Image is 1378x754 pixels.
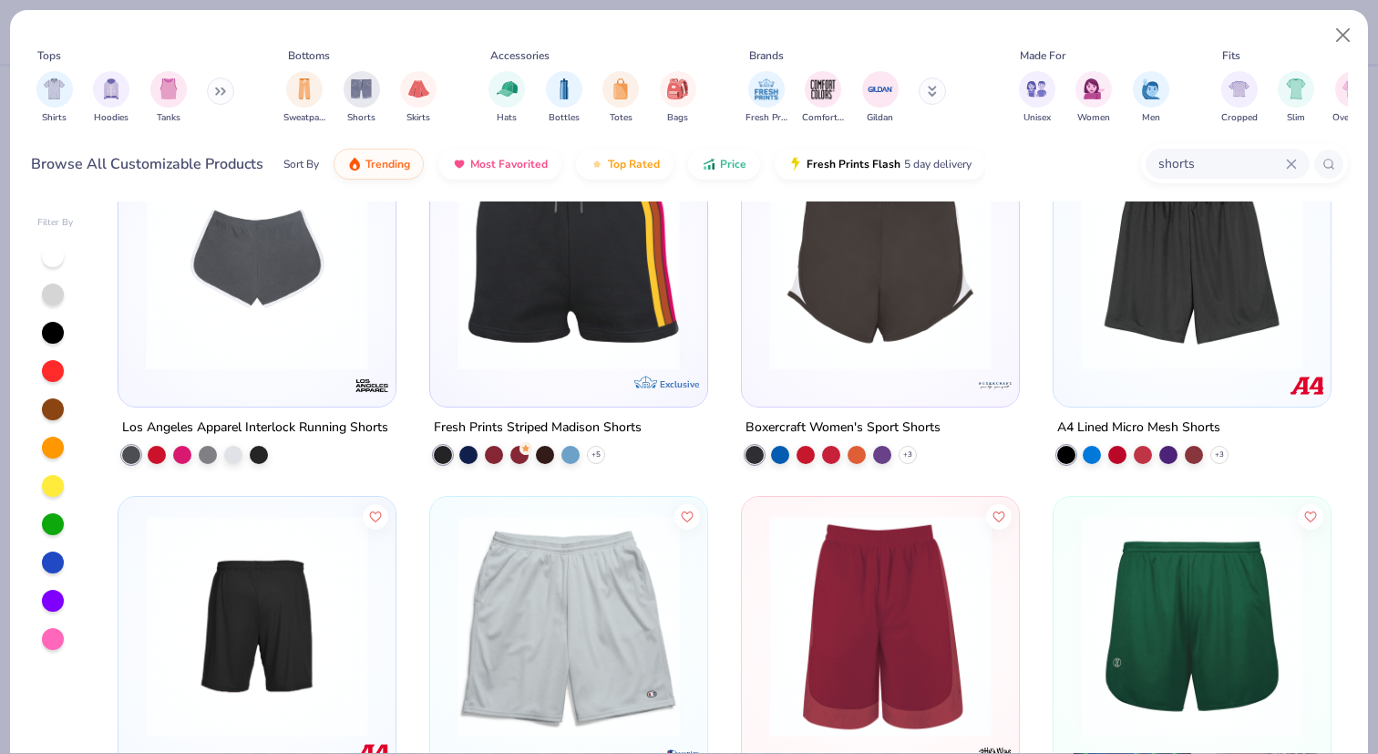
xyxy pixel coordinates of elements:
img: Bags Image [667,78,687,99]
div: filter for Totes [602,71,639,125]
div: filter for Fresh Prints [746,71,787,125]
button: filter button [862,71,899,125]
span: Slim [1287,111,1305,125]
button: filter button [602,71,639,125]
span: Oversized [1332,111,1373,125]
button: filter button [283,71,325,125]
span: + 5 [591,449,601,460]
img: 238dd6f7-382b-4630-a833-6c50b87d4e29 [137,515,377,738]
img: e38d0ab7-dbd2-41ec-8ae6-1264a3f6447d [1072,515,1312,738]
div: filter for Shorts [344,71,380,125]
span: Fresh Prints [746,111,787,125]
span: Tanks [157,111,180,125]
img: 63301e90-6d21-4249-bd69-9313c985c2ed [1000,515,1240,738]
img: 3f403884-36cc-46cc-ab9b-40697cf84ff8 [448,148,689,370]
div: filter for Men [1133,71,1169,125]
div: Made For [1020,47,1065,64]
button: filter button [36,71,73,125]
div: filter for Comfort Colors [802,71,844,125]
span: Exclusive [660,378,699,390]
span: + 3 [903,449,912,460]
button: filter button [1133,71,1169,125]
span: Shorts [347,111,375,125]
span: Trending [365,157,410,171]
img: Boxercraft logo [977,367,1013,404]
img: Oversized Image [1342,78,1363,99]
button: Like [1298,503,1323,529]
img: cf23e2b6-dcad-404b-8cc1-815ef1ece027 [137,148,377,370]
button: Like [364,503,389,529]
div: Accessories [490,47,550,64]
img: 6b2670c5-cde3-495c-b302-c103357424bf [1072,148,1312,370]
button: filter button [546,71,582,125]
div: filter for Hats [488,71,525,125]
button: filter button [1332,71,1373,125]
button: filter button [150,71,187,125]
span: Men [1142,111,1160,125]
span: Bottles [549,111,580,125]
img: Tanks Image [159,78,179,99]
img: 2aa3627f-859a-47bf-803e-4eefda0ec5c8 [760,515,1001,738]
div: filter for Shirts [36,71,73,125]
button: filter button [1278,71,1314,125]
img: Men Image [1141,78,1161,99]
button: Fresh Prints Flash5 day delivery [775,149,985,180]
img: Skirts Image [408,78,429,99]
button: Top Rated [576,149,674,180]
div: filter for Bags [660,71,696,125]
button: Price [688,149,760,180]
img: aaf90a56-2ce4-4bc8-8aa0-e926003de2ab [689,515,930,738]
div: Filter By [37,216,74,230]
button: filter button [488,71,525,125]
div: Fits [1222,47,1240,64]
img: Hoodies Image [101,78,121,99]
button: Trending [334,149,424,180]
img: dafc6f0a-b6ba-4c4f-8e90-c6eef3fbf514 [689,148,930,370]
img: Shirts Image [44,78,65,99]
div: filter for Hoodies [93,71,129,125]
span: 5 day delivery [904,154,972,175]
img: Fresh Prints Image [753,76,780,103]
div: Fresh Prints Striped Madison Shorts [434,417,642,439]
input: Try "T-Shirt" [1157,153,1286,174]
div: A4 Lined Micro Mesh Shorts [1057,417,1220,439]
span: Price [720,157,746,171]
div: filter for Sweatpants [283,71,325,125]
img: Cropped Image [1229,78,1249,99]
img: 36d3a5c4-cef6-4aaf-bc53-dc7444328b29 [1000,148,1240,370]
img: Slim Image [1286,78,1306,99]
div: filter for Oversized [1332,71,1373,125]
button: Like [986,503,1012,529]
span: Skirts [406,111,430,125]
div: filter for Bottles [546,71,582,125]
button: Most Favorited [438,149,561,180]
div: Tops [37,47,61,64]
img: trending.gif [347,157,362,171]
button: filter button [344,71,380,125]
img: most_fav.gif [452,157,467,171]
button: filter button [802,71,844,125]
div: Sort By [283,156,319,172]
div: filter for Slim [1278,71,1314,125]
span: Bags [667,111,688,125]
img: Unisex Image [1026,78,1047,99]
img: Comfort Colors Image [809,76,837,103]
span: Comfort Colors [802,111,844,125]
img: A4 logo [1288,367,1324,404]
img: Hats Image [497,78,518,99]
div: filter for Unisex [1019,71,1055,125]
img: flash.gif [788,157,803,171]
div: filter for Tanks [150,71,187,125]
button: filter button [1221,71,1258,125]
span: Totes [610,111,632,125]
img: 447d9e86-e08f-4ca0-a64c-9ffcc464f47f [760,148,1001,370]
button: Close [1326,18,1361,53]
span: Gildan [867,111,893,125]
span: Unisex [1023,111,1051,125]
div: Boxercraft Women's Sport Shorts [746,417,941,439]
span: Top Rated [608,157,660,171]
button: filter button [746,71,787,125]
span: Hoodies [94,111,129,125]
img: Shorts Image [351,78,372,99]
button: filter button [660,71,696,125]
